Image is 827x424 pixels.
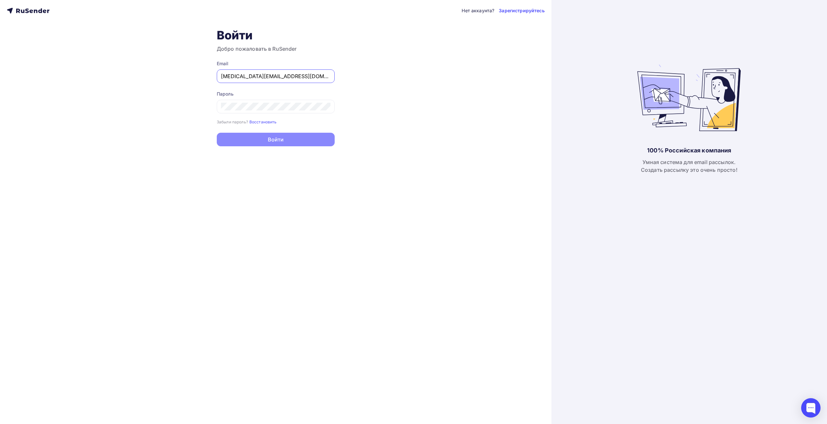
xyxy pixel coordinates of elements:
input: Укажите свой email [221,72,330,80]
h1: Войти [217,28,335,42]
a: Зарегистрируйтесь [499,7,544,14]
small: Восстановить [249,119,277,124]
div: Нет аккаунта? [462,7,494,14]
h3: Добро пожаловать в RuSender [217,45,335,53]
div: 100% Российская компания [647,147,731,154]
div: Умная система для email рассылок. Создать рассылку это очень просто! [641,158,738,174]
small: Забыли пароль? [217,119,248,124]
a: Восстановить [249,119,277,124]
div: Email [217,60,335,67]
div: Пароль [217,91,335,97]
button: Войти [217,133,335,146]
